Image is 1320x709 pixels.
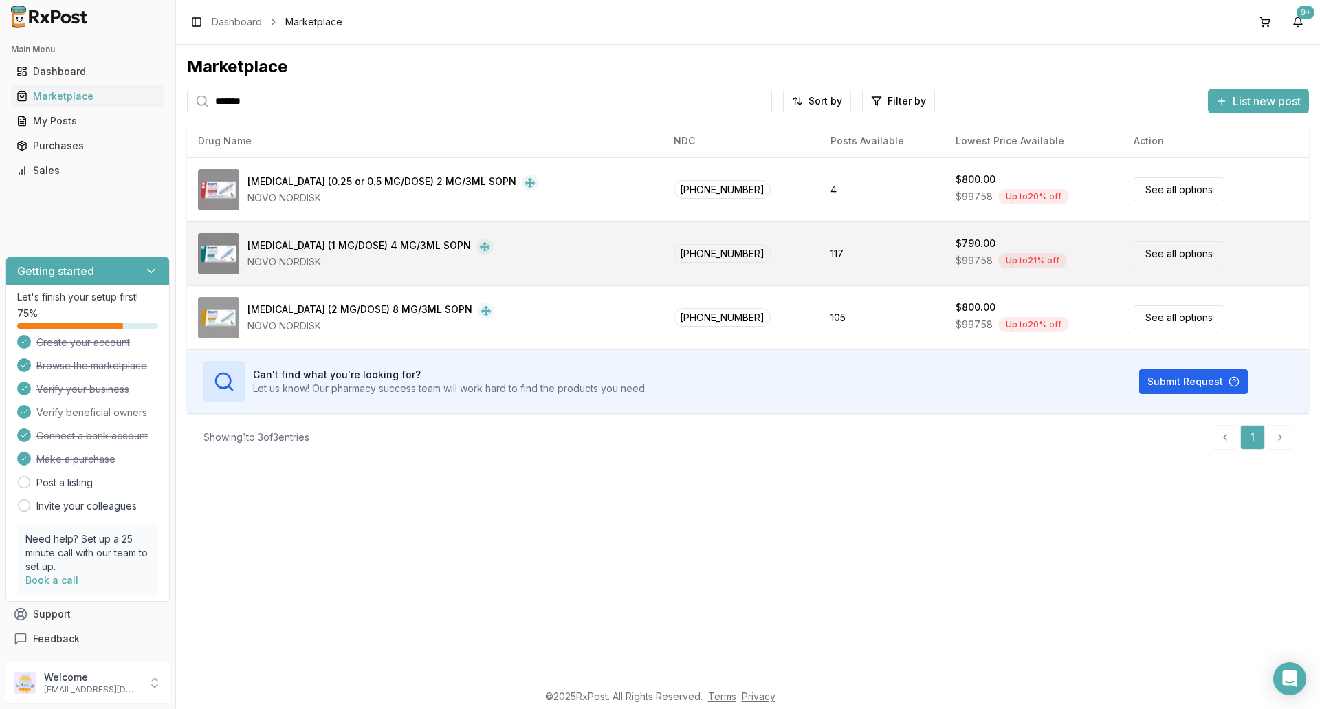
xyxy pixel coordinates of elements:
span: Connect a bank account [36,429,148,443]
a: 1 [1240,425,1265,450]
img: User avatar [14,672,36,694]
a: Book a call [25,574,78,586]
div: Sales [16,164,159,177]
div: NOVO NORDISK [247,191,538,205]
button: List new post [1208,89,1309,113]
div: Open Intercom Messenger [1273,662,1306,695]
div: NOVO NORDISK [247,319,494,333]
a: Privacy [742,690,775,702]
h2: Main Menu [11,44,164,55]
button: Purchases [5,135,170,157]
div: NOVO NORDISK [247,255,493,269]
p: Welcome [44,670,140,684]
button: Filter by [862,89,935,113]
div: Dashboard [16,65,159,78]
div: Up to 20 % off [998,317,1069,332]
a: Post a listing [36,476,93,490]
span: Verify beneficial owners [36,406,147,419]
button: Sort by [783,89,851,113]
th: Lowest Price Available [945,124,1123,157]
span: Sort by [808,94,842,108]
td: 4 [819,157,945,221]
a: Purchases [11,133,164,158]
button: Dashboard [5,61,170,83]
button: Submit Request [1139,369,1248,394]
div: 9+ [1297,6,1314,19]
span: Feedback [33,632,80,646]
span: $997.58 [956,318,993,331]
div: Marketplace [16,89,159,103]
h3: Can't find what you're looking for? [253,368,647,382]
a: Dashboard [11,59,164,84]
th: Action [1123,124,1309,157]
a: Sales [11,158,164,183]
span: Filter by [888,94,926,108]
a: Marketplace [11,84,164,109]
button: Marketplace [5,85,170,107]
th: Drug Name [187,124,663,157]
img: Ozempic (1 MG/DOSE) 4 MG/3ML SOPN [198,233,239,274]
div: Marketplace [187,56,1309,78]
td: 117 [819,221,945,285]
div: $790.00 [956,237,995,250]
div: $800.00 [956,301,995,314]
p: Let us know! Our pharmacy success team will work hard to find the products you need. [253,382,647,395]
img: RxPost Logo [5,6,93,28]
p: [EMAIL_ADDRESS][DOMAIN_NAME] [44,684,140,695]
button: My Posts [5,110,170,132]
div: Up to 20 % off [998,189,1069,204]
th: NDC [663,124,819,157]
span: 75 % [17,307,38,320]
div: My Posts [16,114,159,128]
span: $997.58 [956,254,993,268]
h3: Getting started [17,263,94,279]
button: 9+ [1287,11,1309,33]
span: Marketplace [285,15,342,29]
div: Up to 21 % off [998,253,1067,268]
a: My Posts [11,109,164,133]
p: Let's finish your setup first! [17,290,158,304]
p: Need help? Set up a 25 minute call with our team to set up. [25,532,150,574]
a: Invite your colleagues [36,499,137,513]
nav: breadcrumb [212,15,342,29]
span: Verify your business [36,382,129,396]
div: Purchases [16,139,159,153]
div: [MEDICAL_DATA] (2 MG/DOSE) 8 MG/3ML SOPN [247,303,472,319]
span: Browse the marketplace [36,359,147,373]
button: Feedback [5,626,170,651]
div: [MEDICAL_DATA] (1 MG/DOSE) 4 MG/3ML SOPN [247,239,471,255]
span: [PHONE_NUMBER] [674,244,771,263]
th: Posts Available [819,124,945,157]
button: Sales [5,160,170,182]
a: See all options [1134,305,1224,329]
div: [MEDICAL_DATA] (0.25 or 0.5 MG/DOSE) 2 MG/3ML SOPN [247,175,516,191]
button: Support [5,602,170,626]
span: [PHONE_NUMBER] [674,308,771,327]
span: List new post [1233,93,1301,109]
img: Ozempic (2 MG/DOSE) 8 MG/3ML SOPN [198,297,239,338]
img: Ozempic (0.25 or 0.5 MG/DOSE) 2 MG/3ML SOPN [198,169,239,210]
a: Terms [708,690,736,702]
td: 105 [819,285,945,349]
span: Make a purchase [36,452,115,466]
div: Showing 1 to 3 of 3 entries [203,430,309,444]
span: Create your account [36,336,130,349]
nav: pagination [1213,425,1292,450]
a: See all options [1134,177,1224,201]
span: $997.58 [956,190,993,204]
a: See all options [1134,241,1224,265]
span: [PHONE_NUMBER] [674,180,771,199]
a: List new post [1208,96,1309,109]
div: $800.00 [956,173,995,186]
a: Dashboard [212,15,262,29]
